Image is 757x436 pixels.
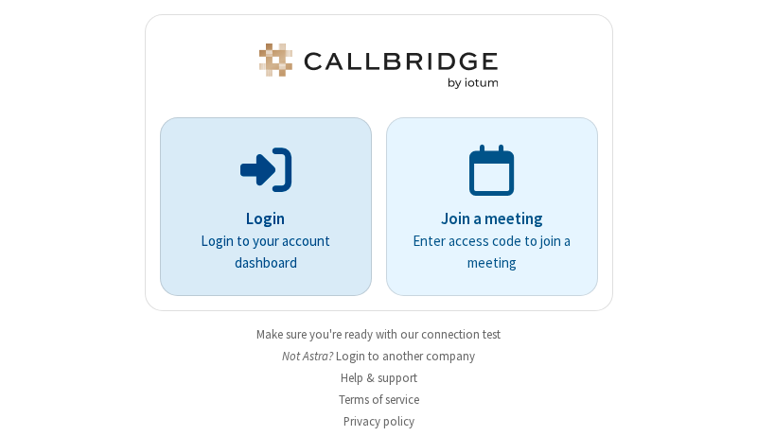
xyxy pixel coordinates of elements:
button: Login to another company [336,347,475,365]
img: Astra [255,44,502,89]
p: Join a meeting [413,207,572,232]
a: Privacy policy [343,413,414,429]
p: Enter access code to join a meeting [413,231,572,273]
p: Login [186,207,345,232]
li: Not Astra? [145,347,613,365]
button: LoginLogin to your account dashboard [160,117,372,296]
a: Terms of service [339,392,419,408]
a: Help & support [341,370,417,386]
p: Login to your account dashboard [186,231,345,273]
a: Join a meetingEnter access code to join a meeting [386,117,598,296]
a: Make sure you're ready with our connection test [256,326,501,342]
